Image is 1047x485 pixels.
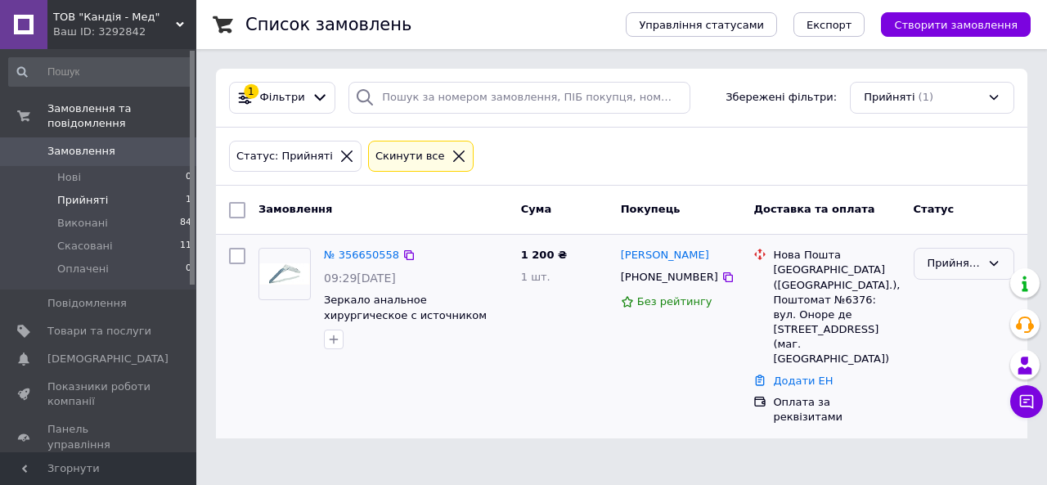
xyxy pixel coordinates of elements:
[865,18,1031,30] a: Створити замовлення
[57,262,109,276] span: Оплачені
[47,352,169,366] span: [DEMOGRAPHIC_DATA]
[773,248,900,263] div: Нова Пошта
[57,193,108,208] span: Прийняті
[8,57,193,87] input: Пошук
[57,170,81,185] span: Нові
[348,82,690,114] input: Пошук за номером замовлення, ПІБ покупця, номером телефону, Email, номером накладної
[244,84,258,99] div: 1
[324,272,396,285] span: 09:29[DATE]
[324,294,506,352] a: Зеркало анальное хирургическое с источником света, нестерильное THD SURGY MINI
[258,203,332,215] span: Замовлення
[621,248,709,263] a: [PERSON_NAME]
[53,10,176,25] span: ТОВ "Кандія - Мед"
[233,148,336,165] div: Статус: Прийняті
[864,90,914,106] span: Прийняті
[47,296,127,311] span: Повідомлення
[753,203,874,215] span: Доставка та оплата
[259,263,310,284] img: Фото товару
[180,239,191,254] span: 11
[894,19,1018,31] span: Створити замовлення
[47,422,151,451] span: Панель управління
[881,12,1031,37] button: Створити замовлення
[773,395,900,424] div: Оплата за реквізитами
[928,255,981,272] div: Прийнято
[726,90,837,106] span: Збережені фільтри:
[324,249,399,261] a: № 356650558
[773,263,900,366] div: [GEOGRAPHIC_DATA] ([GEOGRAPHIC_DATA].), Поштомат №6376: вул. Оноре де [STREET_ADDRESS] (маг. [GEO...
[53,25,196,39] div: Ваш ID: 3292842
[186,170,191,185] span: 0
[521,203,551,215] span: Cума
[637,295,712,308] span: Без рейтингу
[919,91,933,103] span: (1)
[260,90,305,106] span: Фільтри
[57,239,113,254] span: Скасовані
[57,216,108,231] span: Виконані
[621,203,681,215] span: Покупець
[639,19,764,31] span: Управління статусами
[47,144,115,159] span: Замовлення
[47,379,151,409] span: Показники роботи компанії
[245,15,411,34] h1: Список замовлень
[258,248,311,300] a: Фото товару
[618,267,721,288] div: [PHONE_NUMBER]
[521,249,567,261] span: 1 200 ₴
[793,12,865,37] button: Експорт
[1010,385,1043,418] button: Чат з покупцем
[47,101,196,131] span: Замовлення та повідомлення
[186,262,191,276] span: 0
[773,375,833,387] a: Додати ЕН
[186,193,191,208] span: 1
[180,216,191,231] span: 84
[807,19,852,31] span: Експорт
[914,203,955,215] span: Статус
[47,324,151,339] span: Товари та послуги
[372,148,448,165] div: Cкинути все
[626,12,777,37] button: Управління статусами
[521,271,550,283] span: 1 шт.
